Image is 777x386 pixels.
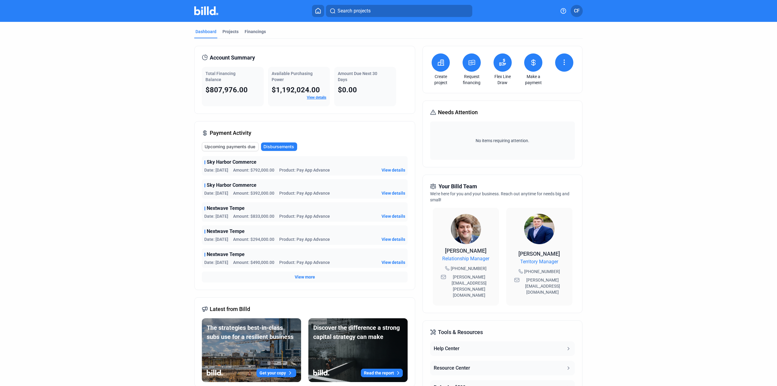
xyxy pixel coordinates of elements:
span: Product: Pay App Advance [279,259,330,265]
a: Make a payment [523,73,544,86]
button: Resource Center [430,361,575,375]
a: Create project [430,73,451,86]
span: Product: Pay App Advance [279,213,330,219]
span: [PERSON_NAME] [445,248,487,254]
a: Request financing [461,73,482,86]
span: [PHONE_NUMBER] [524,268,560,275]
span: Relationship Manager [442,255,489,262]
span: Date: [DATE] [204,259,228,265]
span: Sky Harbor Commerce [207,159,256,166]
button: View details [382,190,405,196]
span: Product: Pay App Advance [279,236,330,242]
button: View details [382,167,405,173]
div: Dashboard [195,29,216,35]
button: View details [382,213,405,219]
button: View details [382,236,405,242]
button: Disbursements [261,142,297,151]
span: $807,976.00 [205,86,248,94]
span: Nextwave Tempe [207,228,245,235]
button: Search projects [326,5,472,17]
a: View details [307,95,326,100]
span: Nextwave Tempe [207,251,245,258]
div: Financings [245,29,266,35]
span: No items requiring attention. [433,138,572,144]
span: Amount: $392,000.00 [233,190,274,196]
span: [PERSON_NAME][EMAIL_ADDRESS][DOMAIN_NAME] [521,277,565,295]
span: Amount: $833,000.00 [233,213,274,219]
span: Upcoming payments due [205,144,255,150]
span: Tools & Resources [438,328,483,336]
span: Disbursements [263,144,294,150]
span: [PERSON_NAME][EMAIL_ADDRESS][PERSON_NAME][DOMAIN_NAME] [447,274,491,298]
button: View details [382,259,405,265]
div: The strategies best-in-class subs use for a resilient business [207,323,296,341]
span: Available Purchasing Power [272,71,313,82]
span: We're here for you and your business. Reach out anytime for needs big and small! [430,191,569,202]
span: Date: [DATE] [204,213,228,219]
div: Discover the difference a strong capital strategy can make [313,323,403,341]
span: Nextwave Tempe [207,205,245,212]
button: Help Center [430,341,575,356]
span: Latest from Billd [210,305,250,313]
button: Read the report [361,369,403,377]
button: Get your copy [256,369,296,377]
img: Territory Manager [524,214,555,244]
button: Upcoming payments due [202,142,259,151]
span: Total Financing Balance [205,71,236,82]
div: Projects [222,29,239,35]
img: Relationship Manager [451,214,481,244]
span: Account Summary [210,53,255,62]
span: Territory Manager [520,258,558,265]
div: Help Center [434,345,460,352]
span: [PERSON_NAME] [518,251,560,257]
a: Flex Line Draw [492,73,513,86]
div: Resource Center [434,364,470,372]
span: Search projects [338,7,371,15]
span: CF [574,7,580,15]
span: $0.00 [338,86,357,94]
span: Payment Activity [210,129,251,137]
span: Date: [DATE] [204,190,228,196]
button: CF [571,5,583,17]
span: $1,192,024.00 [272,86,320,94]
span: [PHONE_NUMBER] [451,265,487,272]
span: Product: Pay App Advance [279,190,330,196]
span: Date: [DATE] [204,167,228,173]
span: Your Billd Team [439,182,477,191]
span: Amount: $792,000.00 [233,167,274,173]
span: Amount: $490,000.00 [233,259,274,265]
span: Sky Harbor Commerce [207,182,256,189]
span: Amount Due Next 30 Days [338,71,377,82]
span: Product: Pay App Advance [279,167,330,173]
span: Needs Attention [438,108,478,117]
img: Billd Company Logo [194,6,218,15]
span: Date: [DATE] [204,236,228,242]
span: Amount: $294,000.00 [233,236,274,242]
button: View more [295,274,315,280]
